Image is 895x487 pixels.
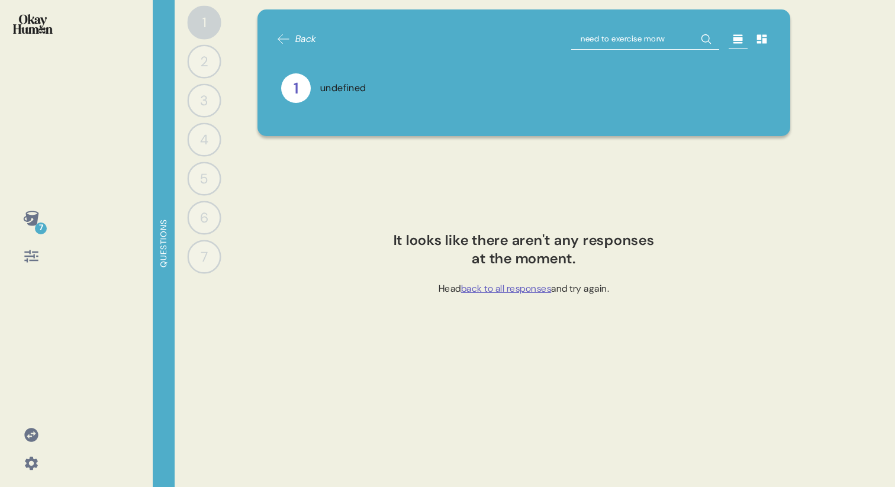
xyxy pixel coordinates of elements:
[187,83,221,117] div: 3
[320,81,366,96] div: undefined
[295,32,317,46] span: Back
[439,282,610,296] div: Head and try again.
[187,201,221,234] div: 6
[187,122,221,156] div: 4
[281,73,311,103] div: 1
[571,28,719,50] input: Search Question 1
[187,162,221,195] div: 5
[187,240,221,273] div: 7
[187,5,221,39] div: 1
[187,44,221,78] div: 2
[461,282,552,295] span: back to all responses
[391,231,657,267] div: It looks like there aren't any responses at the moment.
[35,222,47,234] div: 7
[13,14,53,34] img: okayhuman.3b1b6348.png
